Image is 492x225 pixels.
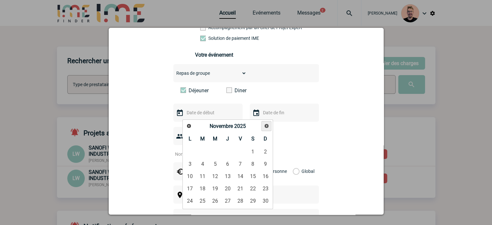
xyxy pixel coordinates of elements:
[209,183,221,194] a: 19
[184,170,196,182] a: 10
[197,170,209,182] a: 11
[234,195,246,207] a: 28
[222,170,234,182] a: 13
[247,170,259,182] a: 15
[209,158,221,170] a: 5
[259,170,271,182] a: 16
[247,195,259,207] a: 29
[234,123,246,129] span: 2025
[209,170,221,182] a: 12
[234,183,246,194] a: 21
[209,195,221,207] a: 26
[239,136,242,142] span: Vendredi
[184,121,194,131] a: Précédent
[173,214,302,222] input: Nom de l'événement
[213,136,217,142] span: Mercredi
[189,136,191,142] span: Lundi
[234,158,246,170] a: 7
[293,162,297,180] label: Global
[259,183,271,194] a: 23
[173,150,234,158] input: Nombre de participants
[200,136,205,142] span: Mardi
[222,195,234,207] a: 27
[259,158,271,170] a: 9
[195,52,297,58] h3: Votre événement
[197,183,209,194] a: 18
[261,121,271,131] a: Suivant
[234,170,246,182] a: 14
[226,87,264,94] label: Diner
[261,108,306,117] input: Date de fin
[222,183,234,194] a: 20
[200,25,229,30] label: Prestation payante
[184,183,196,194] a: 17
[184,158,196,170] a: 3
[226,136,229,142] span: Jeudi
[259,195,271,207] a: 30
[222,158,234,170] a: 6
[210,123,233,129] span: Novembre
[186,123,191,129] span: Précédent
[259,146,271,157] a: 2
[197,158,209,170] a: 4
[247,158,259,170] a: 8
[180,87,218,94] label: Déjeuner
[247,183,259,194] a: 22
[247,146,259,157] a: 1
[264,136,267,142] span: Dimanche
[184,195,196,207] a: 24
[200,36,229,41] label: Conformité aux process achat client, Prise en charge de la facturation, Mutualisation de plusieur...
[251,136,255,142] span: Samedi
[185,108,230,117] input: Date de début
[264,123,269,129] span: Suivant
[197,195,209,207] a: 25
